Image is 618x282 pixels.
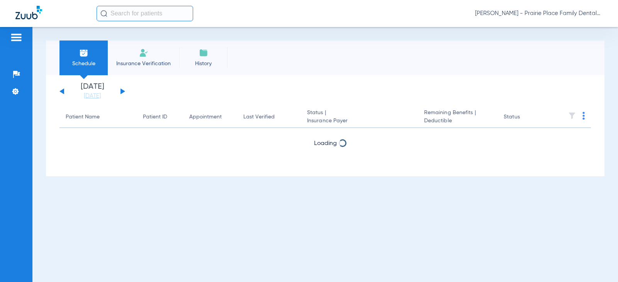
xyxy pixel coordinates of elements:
span: Loading [314,140,337,147]
div: Patient Name [66,113,100,121]
li: [DATE] [69,83,115,100]
span: History [185,60,222,68]
img: History [199,48,208,57]
th: Remaining Benefits | [418,106,497,128]
div: Patient ID [143,113,177,121]
span: Deductible [424,117,491,125]
div: Patient Name [66,113,131,121]
span: Insurance Verification [114,60,173,68]
div: Last Verified [243,113,295,121]
div: Last Verified [243,113,275,121]
img: filter.svg [568,112,576,120]
span: Schedule [65,60,102,68]
img: Manual Insurance Verification [139,48,148,57]
input: Search for patients [97,6,193,21]
img: hamburger-icon [10,33,22,42]
th: Status | [301,106,418,128]
span: [PERSON_NAME] - Prairie Place Family Dental [475,10,603,17]
div: Appointment [189,113,231,121]
div: Patient ID [143,113,167,121]
img: Search Icon [100,10,107,17]
div: Appointment [189,113,222,121]
span: Insurance Payer [307,117,412,125]
img: Schedule [79,48,88,57]
img: Zuub Logo [15,6,42,19]
a: [DATE] [69,92,115,100]
th: Status [497,106,550,128]
img: group-dot-blue.svg [582,112,585,120]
